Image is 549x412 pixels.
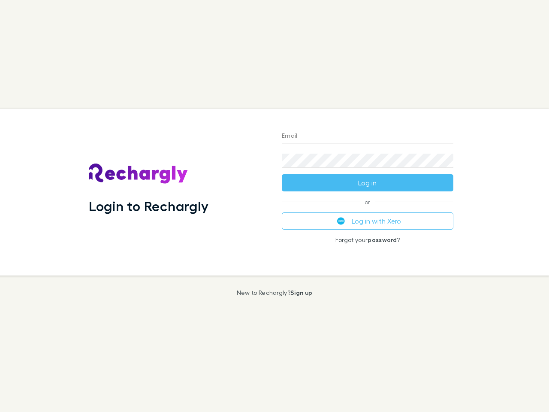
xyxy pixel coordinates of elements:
button: Log in with Xero [282,212,453,230]
h1: Login to Rechargly [89,198,208,214]
p: Forgot your ? [282,236,453,243]
button: Log in [282,174,453,191]
p: New to Rechargly? [237,289,313,296]
a: Sign up [290,289,312,296]
a: password [368,236,397,243]
img: Xero's logo [337,217,345,225]
img: Rechargly's Logo [89,164,188,184]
